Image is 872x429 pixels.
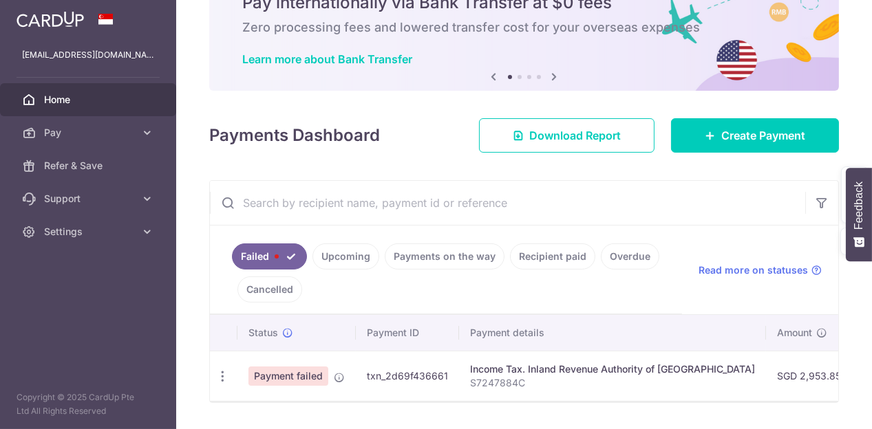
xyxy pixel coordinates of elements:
[44,126,135,140] span: Pay
[209,123,380,148] h4: Payments Dashboard
[777,326,812,340] span: Amount
[671,118,839,153] a: Create Payment
[846,168,872,261] button: Feedback - Show survey
[44,159,135,173] span: Refer & Save
[766,351,852,401] td: SGD 2,953.85
[22,48,154,62] p: [EMAIL_ADDRESS][DOMAIN_NAME]
[237,276,302,302] a: Cancelled
[721,127,805,144] span: Create Payment
[699,263,822,277] a: Read more on statuses
[356,351,459,401] td: txn_2d69f436661
[356,315,459,351] th: Payment ID
[385,243,504,269] a: Payments on the way
[242,52,412,66] a: Learn more about Bank Transfer
[479,118,655,153] a: Download Report
[248,326,278,340] span: Status
[470,362,755,376] div: Income Tax. Inland Revenue Authority of [GEOGRAPHIC_DATA]
[699,263,808,277] span: Read more on statuses
[470,376,755,390] p: S7247884C
[44,93,135,107] span: Home
[248,366,328,386] span: Payment failed
[312,243,379,269] a: Upcoming
[529,127,621,144] span: Download Report
[510,243,595,269] a: Recipient paid
[601,243,659,269] a: Overdue
[853,181,865,230] span: Feedback
[44,225,135,239] span: Settings
[232,243,307,269] a: Failed
[17,11,84,27] img: CardUp
[31,10,59,22] span: Help
[210,181,805,225] input: Search by recipient name, payment id or reference
[242,19,806,36] h6: Zero processing fees and lowered transfer cost for your overseas expenses
[44,192,135,206] span: Support
[459,315,766,351] th: Payment details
